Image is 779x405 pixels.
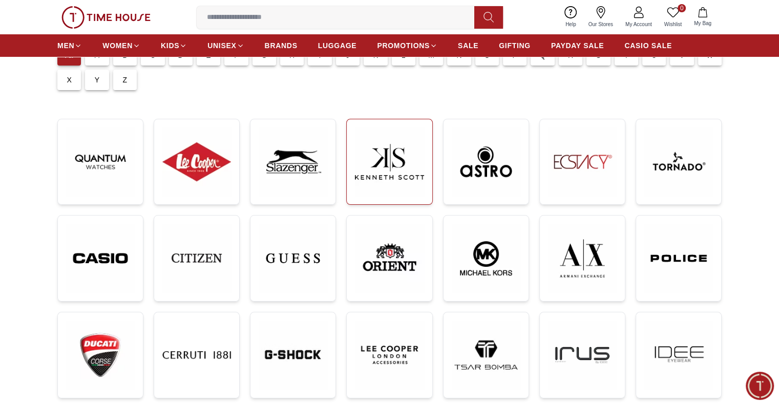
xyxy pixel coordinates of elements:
img: ... [452,127,520,196]
span: Help [561,20,580,28]
span: BRANDS [265,40,298,51]
span: PROMOTIONS [377,40,430,51]
span: PAYDAY SALE [551,40,604,51]
img: ... [355,127,424,196]
div: Chat Widget [746,372,774,400]
span: LUGGAGE [318,40,357,51]
img: ... [66,127,135,196]
p: X [67,75,72,85]
img: ... [259,321,327,389]
img: ... [452,321,520,389]
span: SALE [458,40,478,51]
a: KIDS [161,36,187,55]
a: LUGGAGE [318,36,357,55]
img: ... [548,224,617,293]
img: ... [66,321,135,390]
img: ... [644,321,713,389]
img: ... [548,321,617,389]
a: WOMEN [102,36,140,55]
img: ... [355,224,424,293]
span: My Bag [690,19,715,27]
img: ... [644,224,713,293]
a: UNISEX [207,36,244,55]
span: 0 [678,4,686,12]
span: KIDS [161,40,179,51]
p: Z [123,75,128,85]
span: My Account [621,20,656,28]
img: ... [66,224,135,293]
img: ... [452,224,520,293]
span: Wishlist [660,20,686,28]
img: ... [259,127,327,196]
span: WOMEN [102,40,133,51]
span: GIFTING [499,40,531,51]
img: ... [548,127,617,196]
img: ... [259,224,327,293]
img: ... [162,224,231,292]
a: CASIO SALE [624,36,672,55]
a: SALE [458,36,478,55]
a: 0Wishlist [658,4,688,30]
a: PAYDAY SALE [551,36,604,55]
a: Our Stores [582,4,619,30]
span: CASIO SALE [624,40,672,51]
button: My Bag [688,5,718,29]
a: MEN [57,36,82,55]
img: ... [162,321,231,389]
a: Help [559,4,582,30]
span: MEN [57,40,74,51]
img: ... [355,321,424,389]
img: ... [644,127,713,196]
img: ... [61,6,151,29]
span: UNISEX [207,40,236,51]
p: Y [95,75,100,85]
span: Our Stores [584,20,617,28]
img: ... [162,127,231,196]
a: BRANDS [265,36,298,55]
a: GIFTING [499,36,531,55]
a: PROMOTIONS [377,36,437,55]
